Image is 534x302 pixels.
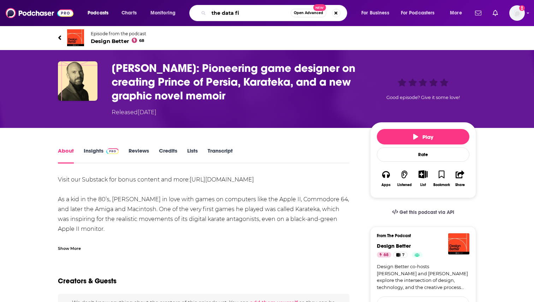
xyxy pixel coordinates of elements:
[150,8,176,18] span: Monitoring
[190,176,254,183] a: [URL][DOMAIN_NAME]
[393,252,408,258] a: 7
[209,7,291,19] input: Search podcasts, credits, & more...
[472,7,484,19] a: Show notifications dropdown
[416,170,430,178] button: Show More Button
[294,11,323,15] span: Open Advanced
[313,4,326,11] span: New
[399,209,454,215] span: Get this podcast via API
[519,5,525,11] svg: Add a profile image
[377,233,464,238] h3: From The Podcast
[397,183,412,187] div: Listened
[88,8,108,18] span: Podcasts
[377,166,395,191] button: Apps
[129,147,149,164] a: Reviews
[509,5,525,21] span: Logged in as cmand-s
[384,252,388,259] span: 68
[401,8,435,18] span: For Podcasters
[117,7,141,19] a: Charts
[451,166,469,191] button: Share
[121,8,137,18] span: Charts
[58,277,117,285] h2: Creators & Guests
[106,148,119,154] img: Podchaser Pro
[377,263,469,291] a: Design Better co-hosts [PERSON_NAME] and [PERSON_NAME] explore the intersection of design, techno...
[509,5,525,21] button: Show profile menu
[396,7,445,19] button: open menu
[509,5,525,21] img: User Profile
[58,147,74,164] a: About
[58,61,97,101] img: Jordan Mechner: Pioneering game designer on creating Prince of Persia, Karateka, and a new graphi...
[414,166,432,191] div: Show More ButtonList
[91,31,146,36] span: Episode from the podcast
[356,7,398,19] button: open menu
[67,29,84,46] img: Design Better
[187,147,198,164] a: Lists
[386,204,460,221] a: Get this podcast via API
[420,183,426,187] div: List
[208,147,233,164] a: Transcript
[112,61,359,103] h1: Jordan Mechner: Pioneering game designer on creating Prince of Persia, Karateka, and a new graphi...
[377,242,411,249] a: Design Better
[433,183,450,187] div: Bookmark
[6,6,73,20] img: Podchaser - Follow, Share and Rate Podcasts
[448,233,469,254] img: Design Better
[386,95,460,100] span: Good episode? Give it some love!
[377,252,391,258] a: 68
[291,9,326,17] button: Open AdvancedNew
[377,147,469,162] div: Rate
[455,183,465,187] div: Share
[381,183,391,187] div: Apps
[159,147,177,164] a: Credits
[490,7,501,19] a: Show notifications dropdown
[139,39,144,42] span: 68
[83,7,118,19] button: open menu
[91,38,146,44] span: Design Better
[377,129,469,144] button: Play
[84,147,119,164] a: InsightsPodchaser Pro
[395,166,414,191] button: Listened
[450,8,462,18] span: More
[112,108,156,117] div: Released [DATE]
[361,8,389,18] span: For Business
[196,5,354,21] div: Search podcasts, credits, & more...
[402,252,404,259] span: 7
[413,134,433,140] span: Play
[146,7,185,19] button: open menu
[445,7,471,19] button: open menu
[432,166,451,191] button: Bookmark
[58,29,476,46] a: Design BetterEpisode from the podcastDesign Better68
